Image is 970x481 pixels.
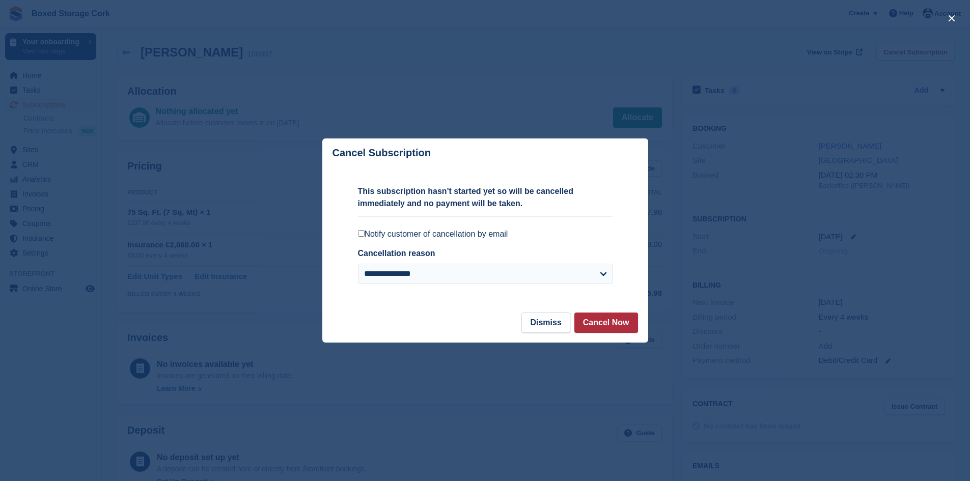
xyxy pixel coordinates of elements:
label: Notify customer of cancellation by email [358,229,613,239]
label: Cancellation reason [358,249,435,258]
p: Cancel Subscription [332,147,431,159]
button: close [944,10,960,26]
button: Dismiss [521,313,570,333]
button: Cancel Now [574,313,638,333]
p: This subscription hasn't started yet so will be cancelled immediately and no payment will be taken. [358,185,613,210]
input: Notify customer of cancellation by email [358,230,365,237]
